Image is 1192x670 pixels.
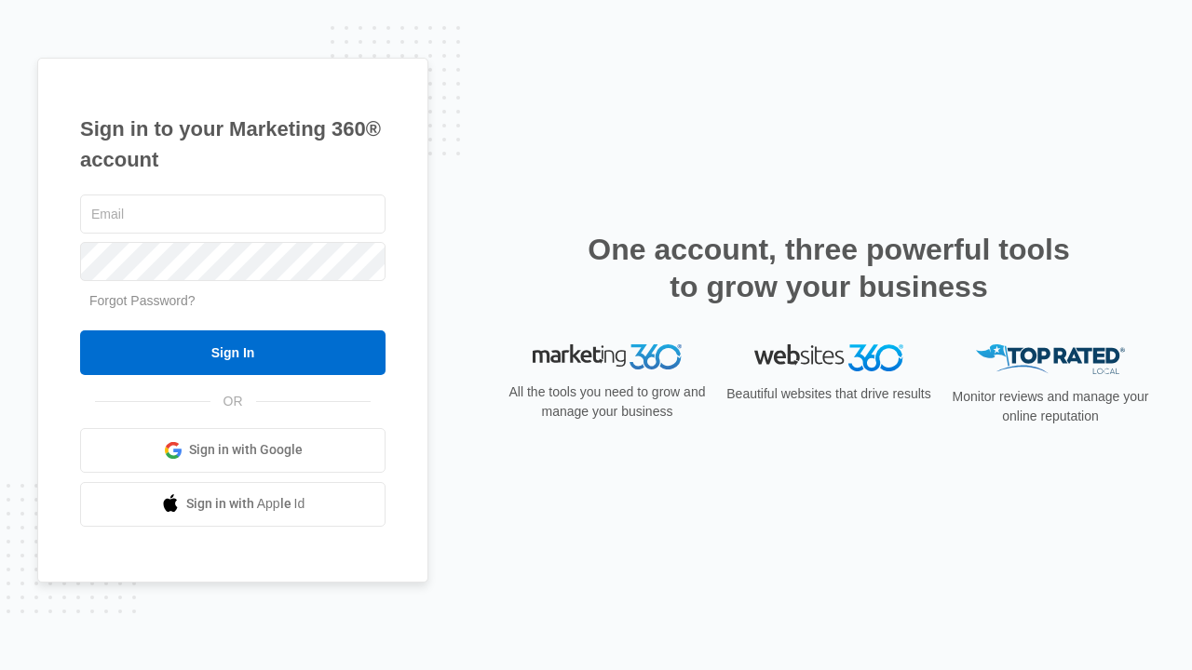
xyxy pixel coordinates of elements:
[89,293,196,308] a: Forgot Password?
[533,344,682,370] img: Marketing 360
[210,392,256,411] span: OR
[186,494,305,514] span: Sign in with Apple Id
[80,428,386,473] a: Sign in with Google
[80,482,386,527] a: Sign in with Apple Id
[189,440,303,460] span: Sign in with Google
[80,194,386,234] input: Email
[976,344,1125,375] img: Top Rated Local
[503,382,711,422] p: All the tools you need to grow and manage your business
[754,344,903,371] img: Websites 360
[80,330,386,375] input: Sign In
[582,231,1076,305] h2: One account, three powerful tools to grow your business
[80,114,386,175] h1: Sign in to your Marketing 360® account
[946,387,1155,426] p: Monitor reviews and manage your online reputation
[725,384,933,404] p: Beautiful websites that drive results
